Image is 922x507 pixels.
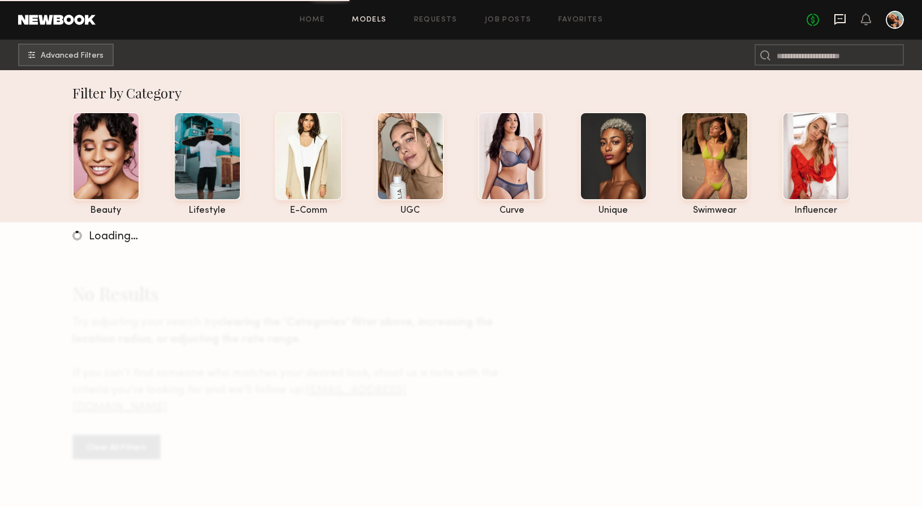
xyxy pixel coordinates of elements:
div: UGC [377,206,444,216]
div: lifestyle [174,206,241,216]
div: swimwear [681,206,748,216]
span: Loading… [89,231,138,242]
a: Models [352,16,386,24]
a: Favorites [558,16,603,24]
div: influencer [782,206,850,216]
div: curve [478,206,545,216]
a: Home [300,16,325,24]
button: Advanced Filters [18,44,114,66]
div: beauty [72,206,140,216]
a: Job Posts [485,16,532,24]
a: Requests [414,16,458,24]
span: Advanced Filters [41,52,104,60]
div: unique [580,206,647,216]
div: e-comm [275,206,342,216]
div: Filter by Category [72,84,850,102]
